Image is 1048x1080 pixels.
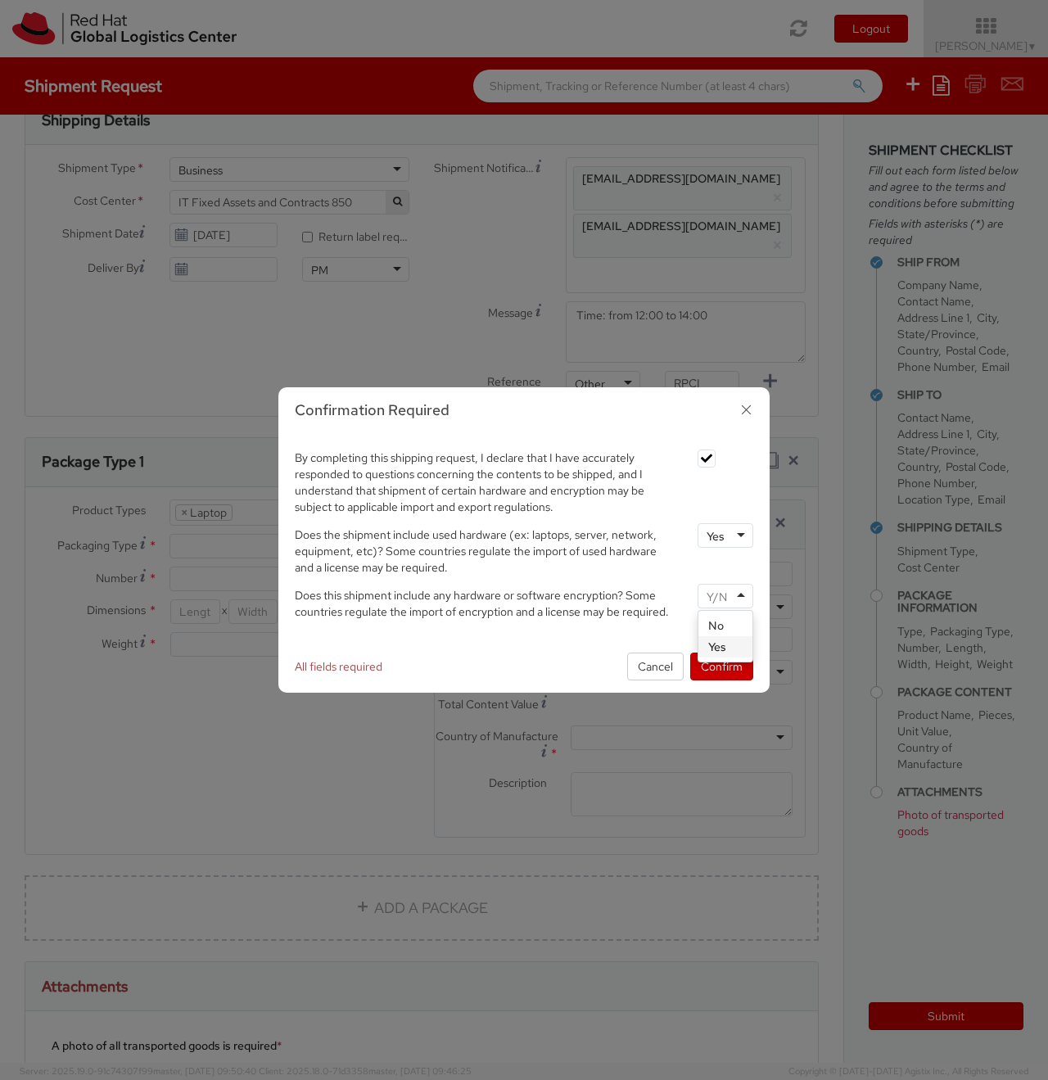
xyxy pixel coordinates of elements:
span: By completing this shipping request, I declare that I have accurately responded to questions conc... [295,450,644,514]
span: All fields required [295,659,382,674]
h3: Confirmation Required [295,400,753,421]
div: Yes [707,528,725,545]
span: Does this shipment include any hardware or software encryption? Some countries regulate the impor... [295,588,669,619]
div: No [698,615,752,636]
button: Cancel [627,653,684,680]
input: Y/N [707,589,730,605]
div: Yes [698,636,752,657]
span: Does the shipment include used hardware (ex: laptops, server, network, equipment, etc)? Some coun... [295,527,657,575]
button: Confirm [690,653,753,680]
